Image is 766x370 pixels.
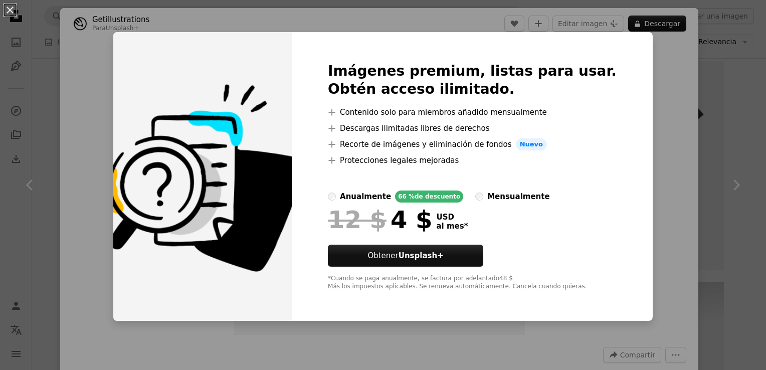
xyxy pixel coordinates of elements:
li: Protecciones legales mejoradas [328,154,617,166]
div: 4 $ [328,207,432,233]
h2: Imágenes premium, listas para usar. Obtén acceso ilimitado. [328,62,617,98]
button: ObtenerUnsplash+ [328,245,483,267]
div: anualmente [340,191,391,203]
div: mensualmente [487,191,549,203]
input: anualmente66 %de descuento [328,193,336,201]
li: Contenido solo para miembros añadido mensualmente [328,106,617,118]
span: Nuevo [516,138,547,150]
span: USD [436,213,468,222]
input: mensualmente [475,193,483,201]
li: Descargas ilimitadas libres de derechos [328,122,617,134]
div: *Cuando se paga anualmente, se factura por adelantado 48 $ Más los impuestos aplicables. Se renue... [328,275,617,291]
span: al mes * [436,222,468,231]
li: Recorte de imágenes y eliminación de fondos [328,138,617,150]
div: 66 % de descuento [395,191,463,203]
img: premium_vector-1721296173934-157e1d6e2c20 [113,32,292,321]
strong: Unsplash+ [399,251,444,260]
span: 12 $ [328,207,387,233]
